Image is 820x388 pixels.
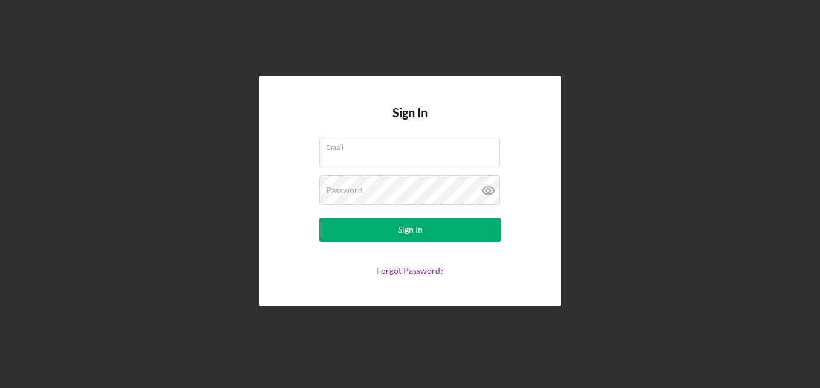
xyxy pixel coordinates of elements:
h4: Sign In [392,106,428,138]
label: Email [326,138,500,152]
a: Forgot Password? [376,265,444,276]
div: Sign In [398,218,423,242]
button: Sign In [319,218,501,242]
label: Password [326,186,363,195]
